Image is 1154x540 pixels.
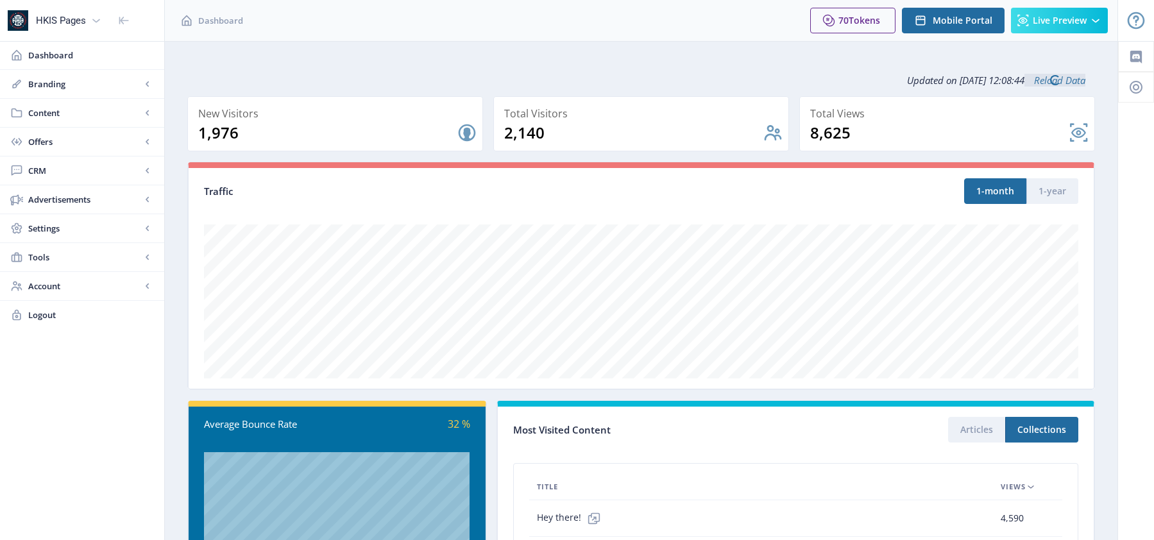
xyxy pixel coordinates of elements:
[28,135,141,148] span: Offers
[1033,15,1087,26] span: Live Preview
[28,251,141,264] span: Tools
[1001,510,1024,526] span: 4,590
[28,222,141,235] span: Settings
[537,505,607,531] span: Hey there!
[28,280,141,292] span: Account
[537,479,558,494] span: Title
[1011,8,1108,33] button: Live Preview
[8,10,28,31] img: properties.app_icon.png
[187,64,1095,96] div: Updated on [DATE] 12:08:44
[513,420,796,440] div: Most Visited Content
[204,184,641,199] div: Traffic
[28,78,141,90] span: Branding
[964,178,1026,204] button: 1-month
[36,6,86,35] div: HKIS Pages
[1024,74,1085,87] a: Reload Data
[28,106,141,119] span: Content
[1005,417,1078,443] button: Collections
[198,122,457,143] div: 1,976
[28,193,141,206] span: Advertisements
[1001,479,1026,494] span: Views
[28,49,154,62] span: Dashboard
[810,122,1069,143] div: 8,625
[902,8,1005,33] button: Mobile Portal
[28,308,154,321] span: Logout
[198,14,243,27] span: Dashboard
[504,122,763,143] div: 2,140
[204,417,337,432] div: Average Bounce Rate
[810,105,1089,122] div: Total Views
[1026,178,1078,204] button: 1-year
[849,14,880,26] span: Tokens
[28,164,141,177] span: CRM
[948,417,1005,443] button: Articles
[933,15,992,26] span: Mobile Portal
[448,417,470,431] span: 32 %
[810,8,895,33] button: 70Tokens
[504,105,783,122] div: Total Visitors
[198,105,477,122] div: New Visitors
